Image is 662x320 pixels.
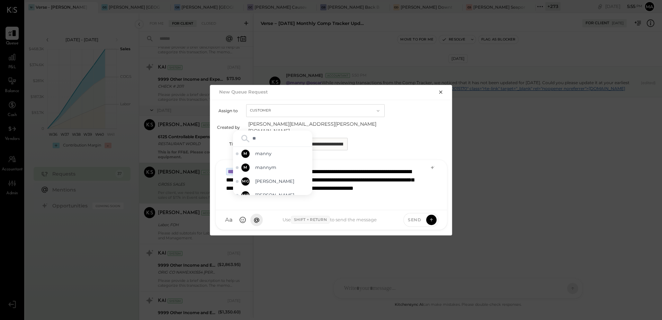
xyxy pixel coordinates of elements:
[229,216,233,223] span: a
[217,125,240,130] label: Created by
[243,165,248,170] span: M
[255,178,310,185] span: [PERSON_NAME]
[243,151,248,157] span: M
[219,89,268,95] h2: New Queue Request
[233,175,312,188] div: Select Margi Gandhi - Offline
[242,179,249,184] span: MG
[217,108,238,113] label: Assign to
[255,150,310,157] span: manny
[217,141,238,146] label: Title
[263,216,396,224] div: Use to send the message
[233,161,312,175] div: Select mannym - Offline
[408,217,421,223] span: Send
[233,147,312,161] div: Select manny - Offline
[250,214,263,226] button: @
[233,188,312,202] div: Select Margot Bloch - Offline
[291,216,330,224] span: Shift + Return
[255,164,310,171] span: mannym
[246,104,385,117] button: Customer
[255,192,310,198] span: [PERSON_NAME]
[254,216,260,223] span: @
[248,121,387,134] span: [PERSON_NAME][EMAIL_ADDRESS][PERSON_NAME][DOMAIN_NAME]
[223,214,235,226] button: Aa
[242,193,249,198] span: MB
